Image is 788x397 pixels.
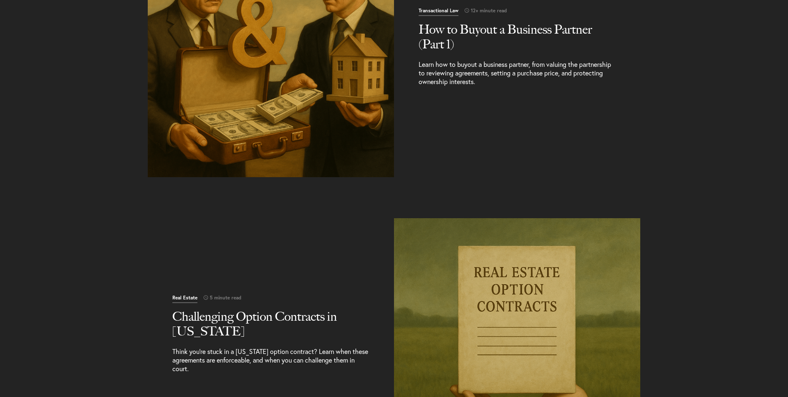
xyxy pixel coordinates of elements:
a: Read More [419,7,616,86]
img: icon-time-light.svg [465,8,469,13]
h2: How to Buyout a Business Partner (Part 1) [419,22,616,52]
p: Learn how to buyout a business partner, from valuing the partnership to reviewing agreements, set... [419,60,616,86]
p: Think you’re stuck in a [US_STATE] option contract? Learn when these agreements are enforceable, ... [172,347,369,373]
span: Real Estate [172,295,197,303]
img: icon-time-light.svg [204,295,208,300]
span: 12+ minute read [458,8,507,13]
span: Transactional Law [419,8,458,16]
h2: Challenging Option Contracts in [US_STATE] [172,309,369,339]
span: 5 minute read [197,295,241,300]
a: Read More [172,294,369,373]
